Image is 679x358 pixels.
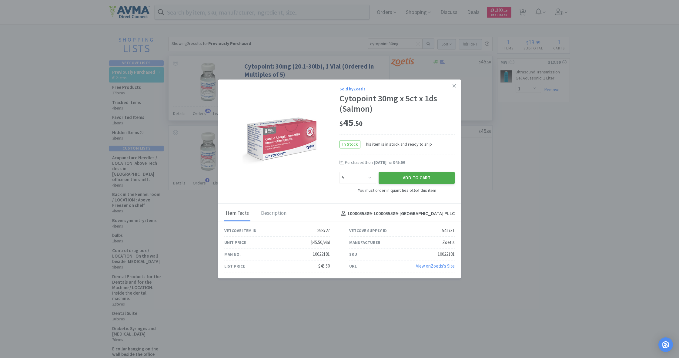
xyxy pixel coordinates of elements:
div: URL [349,263,357,269]
span: In Stock [340,141,360,148]
div: Open Intercom Messenger [658,337,673,352]
span: $ [339,119,343,128]
div: $45.50/vial [311,239,330,246]
strong: 5 [413,187,416,193]
span: . 50 [353,119,363,128]
span: $45.50 [393,160,405,165]
div: Manufacturer [349,239,380,246]
div: Item Facts [224,206,250,221]
div: Vetcove Supply ID [349,227,387,234]
div: List Price [224,263,245,269]
a: View onZoetis's Site [416,263,455,269]
div: 10022181 [438,251,455,258]
div: SKU [349,251,357,258]
span: 45 [339,117,363,129]
div: 298727 [317,227,330,235]
img: 69894a3c7d5a4dd096f1abf43bd68f98_541731.jpeg [242,100,321,179]
button: Add to Cart [379,172,455,184]
div: Sold by Zoetis [339,86,455,92]
div: Cytopoint 30mg x 5ct x 1ds (Salmon) [339,94,455,114]
h4: 1000055589-1000055589 - [GEOGRAPHIC_DATA] PLLC [339,210,455,218]
div: Zoetis [442,239,455,246]
div: Vetcove Item ID [224,227,256,234]
div: Unit Price [224,239,246,246]
div: 541731 [442,227,455,235]
div: 10022181 [313,251,330,258]
div: Purchased on for [345,160,455,166]
span: [DATE] [374,160,386,165]
div: Description [259,206,288,221]
span: 5 [365,160,367,165]
div: Man No. [224,251,241,258]
span: This item is in stock and ready to ship [360,141,432,148]
div: $45.50 [318,263,330,270]
div: You must order in quantities of of this item [339,187,455,194]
